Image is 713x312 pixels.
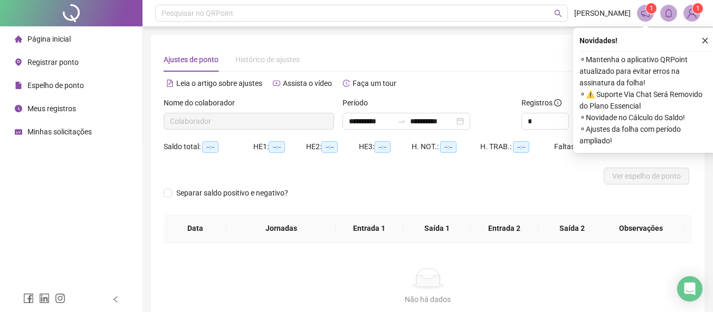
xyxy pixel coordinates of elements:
div: HE 3: [359,141,412,153]
span: history [343,80,350,87]
span: Faça um tour [353,79,396,87]
span: Registrar ponto [27,58,79,66]
span: Novidades ! [579,35,617,46]
div: Saldo total: [164,141,253,153]
span: home [15,35,22,43]
th: Jornadas [226,214,335,243]
span: [PERSON_NAME] [574,7,631,19]
button: Ver espelho de ponto [604,168,689,184]
sup: Atualize o seu contato no menu Meus Dados [692,3,703,14]
span: environment [15,58,22,66]
span: Registros [521,97,562,109]
sup: 1 [646,3,657,14]
div: Open Intercom Messenger [677,276,702,301]
span: bell [664,8,673,18]
span: linkedin [39,293,50,304]
span: swap-right [397,117,406,125]
span: schedule [15,128,22,135]
span: close [701,37,709,44]
span: info-circle [554,99,562,106]
span: Faltas: [554,142,578,151]
span: instagram [55,293,65,304]
label: Período [343,97,375,109]
span: --:-- [202,141,218,153]
span: --:-- [269,141,285,153]
th: Entrada 1 [336,214,403,243]
span: Leia o artigo sobre ajustes [176,79,262,87]
div: H. NOT.: [412,141,480,153]
div: Não há dados [176,294,679,305]
span: facebook [23,293,34,304]
span: --:-- [321,141,338,153]
span: left [112,296,119,303]
span: 1 [650,5,653,12]
span: search [554,9,562,17]
span: --:-- [374,141,391,153]
th: Data [164,214,226,243]
span: Minhas solicitações [27,128,92,136]
span: clock-circle [15,105,22,112]
span: Separar saldo positivo e negativo? [172,187,292,199]
span: Página inicial [27,35,71,43]
span: 1 [696,5,700,12]
span: Assista o vídeo [283,79,332,87]
span: to [397,117,406,125]
span: --:-- [440,141,457,153]
th: Entrada 2 [471,214,538,243]
span: ⚬ Mantenha o aplicativo QRPoint atualizado para evitar erros na assinatura da folha! [579,54,711,89]
span: file-text [166,80,174,87]
span: --:-- [513,141,529,153]
div: H. TRAB.: [480,141,554,153]
span: ⚬ Novidade no Cálculo do Saldo! [579,112,711,123]
label: Nome do colaborador [164,97,242,109]
span: youtube [273,80,280,87]
span: Meus registros [27,104,76,113]
span: Espelho de ponto [27,81,84,90]
span: Histórico de ajustes [235,55,300,64]
img: 83923 [684,5,700,21]
span: ⚬ ⚠️ Suporte Via Chat Será Removido do Plano Essencial [579,89,711,112]
span: Observações [606,222,676,234]
div: HE 1: [253,141,306,153]
span: notification [641,8,650,18]
span: ⚬ Ajustes da folha com período ampliado! [579,123,711,147]
th: Observações [598,214,684,243]
div: HE 2: [306,141,359,153]
span: file [15,82,22,89]
th: Saída 2 [538,214,606,243]
th: Saída 1 [403,214,471,243]
span: Ajustes de ponto [164,55,218,64]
